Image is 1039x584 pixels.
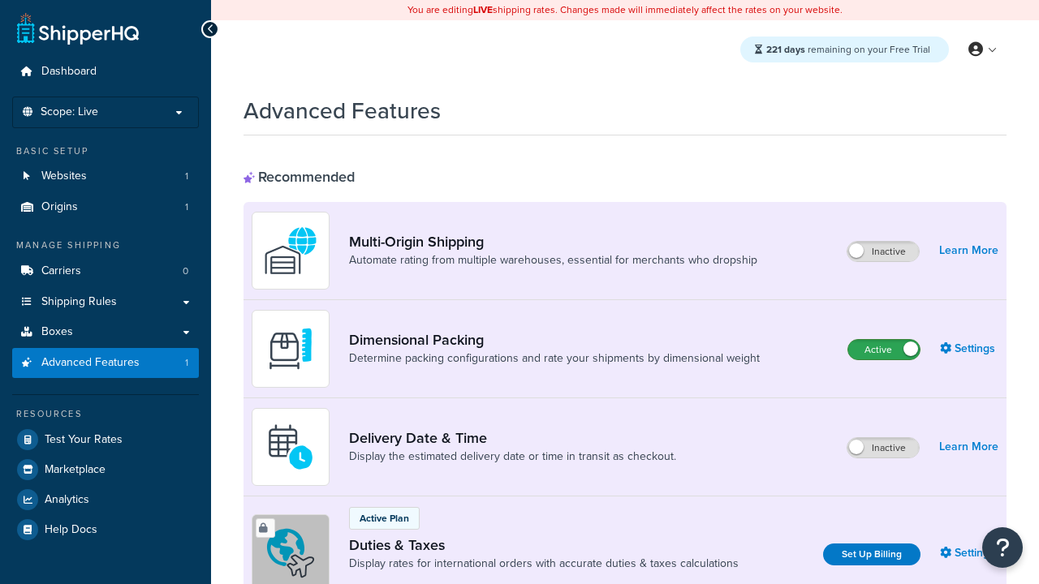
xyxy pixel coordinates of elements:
[12,515,199,544] a: Help Docs
[473,2,493,17] b: LIVE
[45,493,89,507] span: Analytics
[349,233,757,251] a: Multi-Origin Shipping
[847,438,919,457] label: Inactive
[982,527,1023,568] button: Open Resource Center
[45,433,123,447] span: Test Your Rates
[766,42,930,57] span: remaining on your Free Trial
[12,161,199,191] a: Websites1
[12,144,199,158] div: Basic Setup
[41,105,98,119] span: Scope: Live
[349,350,760,367] a: Determine packing configurations and rate your shipments by dimensional weight
[45,463,106,477] span: Marketplace
[41,200,78,214] span: Origins
[848,340,920,359] label: Active
[12,485,199,514] a: Analytics
[847,242,919,261] label: Inactive
[262,320,319,377] img: DTVBYsAAAAAASUVORK5CYII=
[349,429,676,447] a: Delivery Date & Time
[939,239,998,262] a: Learn More
[12,455,199,484] a: Marketplace
[262,222,319,279] img: WatD5o0RtDAAAAAElFTkSuQmCC
[940,542,998,565] a: Settings
[12,192,199,222] a: Origins1
[41,264,81,278] span: Carriers
[12,161,199,191] li: Websites
[41,295,117,309] span: Shipping Rules
[940,337,998,360] a: Settings
[41,356,140,370] span: Advanced Features
[349,536,739,554] a: Duties & Taxes
[360,511,409,526] p: Active Plan
[766,42,805,57] strong: 221 days
[244,168,355,186] div: Recommended
[185,356,188,370] span: 1
[939,436,998,458] a: Learn More
[41,170,87,183] span: Websites
[349,252,757,268] a: Automate rating from multiple warehouses, essential for merchants who dropship
[349,449,676,465] a: Display the estimated delivery date or time in transit as checkout.
[12,256,199,286] a: Carriers0
[244,95,441,127] h1: Advanced Features
[183,264,188,278] span: 0
[12,192,199,222] li: Origins
[12,238,199,252] div: Manage Shipping
[45,523,97,537] span: Help Docs
[262,419,319,475] img: gfkeb5ejjkALwAAAABJRU5ErkJggg==
[823,543,920,565] a: Set Up Billing
[185,170,188,183] span: 1
[12,425,199,454] a: Test Your Rates
[41,325,73,339] span: Boxes
[41,65,97,79] span: Dashboard
[12,287,199,317] a: Shipping Rules
[12,317,199,347] a: Boxes
[12,57,199,87] a: Dashboard
[12,348,199,378] li: Advanced Features
[12,348,199,378] a: Advanced Features1
[185,200,188,214] span: 1
[349,331,760,349] a: Dimensional Packing
[12,256,199,286] li: Carriers
[349,556,739,572] a: Display rates for international orders with accurate duties & taxes calculations
[12,407,199,421] div: Resources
